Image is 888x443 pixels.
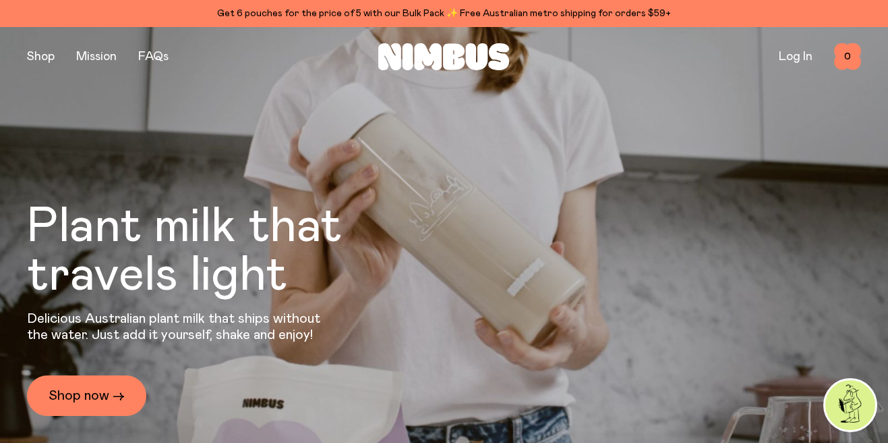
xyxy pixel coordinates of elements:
[825,380,875,430] img: agent
[27,311,329,343] p: Delicious Australian plant milk that ships without the water. Just add it yourself, shake and enjoy!
[779,51,812,63] a: Log In
[27,375,146,416] a: Shop now →
[138,51,169,63] a: FAQs
[76,51,117,63] a: Mission
[27,5,861,22] div: Get 6 pouches for the price of 5 with our Bulk Pack ✨ Free Australian metro shipping for orders $59+
[27,203,415,300] h1: Plant milk that travels light
[834,43,861,70] button: 0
